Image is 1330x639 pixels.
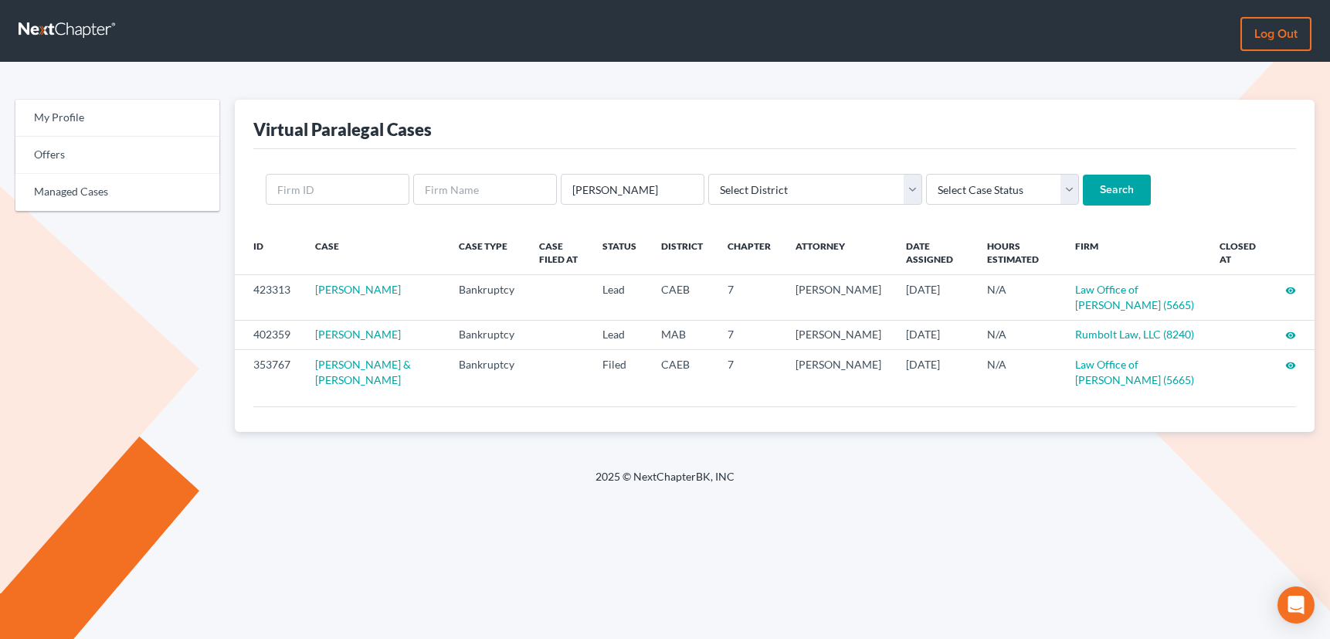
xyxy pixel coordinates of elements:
[235,350,303,395] td: 353767
[15,174,219,211] a: Managed Cases
[446,320,527,349] td: Bankruptcy
[235,230,303,275] th: ID
[715,350,783,395] td: 7
[894,230,974,275] th: Date Assigned
[315,358,411,386] a: [PERSON_NAME] & [PERSON_NAME]
[894,350,974,395] td: [DATE]
[1285,283,1296,296] a: visibility
[1207,230,1273,275] th: Closed at
[446,230,527,275] th: Case Type
[15,137,219,174] a: Offers
[1285,285,1296,296] i: visibility
[413,174,557,205] input: Firm Name
[235,320,303,349] td: 402359
[783,320,894,349] td: [PERSON_NAME]
[1285,330,1296,341] i: visibility
[303,230,447,275] th: Case
[315,328,401,341] a: [PERSON_NAME]
[446,275,527,320] td: Bankruptcy
[1240,17,1311,51] a: Log out
[1075,358,1194,386] a: Law Office of [PERSON_NAME] (5665)
[783,230,894,275] th: Attorney
[1075,328,1194,341] a: Rumbolt Law, LLC (8240)
[1285,328,1296,341] a: visibility
[1075,283,1194,311] a: Law Office of [PERSON_NAME] (5665)
[225,469,1105,497] div: 2025 © NextChapterBK, INC
[1083,175,1151,206] input: Search
[561,174,704,205] input: Enter search terms...
[1277,586,1315,624] div: Open Intercom Messenger
[590,320,649,349] td: Lead
[649,320,715,349] td: MAB
[975,350,1063,395] td: N/A
[235,275,303,320] td: 423313
[715,275,783,320] td: 7
[315,283,401,296] a: [PERSON_NAME]
[1063,230,1207,275] th: Firm
[715,230,783,275] th: Chapter
[894,320,974,349] td: [DATE]
[253,118,432,141] div: Virtual Paralegal Cases
[649,350,715,395] td: CAEB
[715,320,783,349] td: 7
[894,275,974,320] td: [DATE]
[590,275,649,320] td: Lead
[975,275,1063,320] td: N/A
[1285,358,1296,371] a: visibility
[783,350,894,395] td: [PERSON_NAME]
[446,350,527,395] td: Bankruptcy
[266,174,409,205] input: Firm ID
[590,230,649,275] th: Status
[649,275,715,320] td: CAEB
[783,275,894,320] td: [PERSON_NAME]
[975,320,1063,349] td: N/A
[975,230,1063,275] th: Hours Estimated
[1285,360,1296,371] i: visibility
[649,230,715,275] th: District
[527,230,590,275] th: Case Filed At
[590,350,649,395] td: Filed
[15,100,219,137] a: My Profile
